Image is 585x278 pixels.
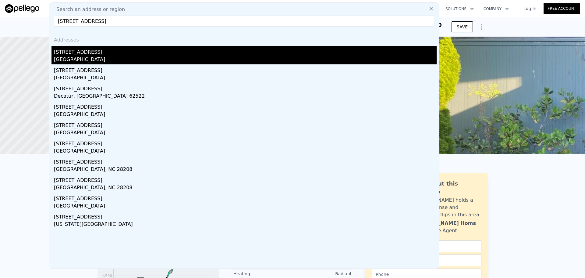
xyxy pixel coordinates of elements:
div: [GEOGRAPHIC_DATA], NC 28208 [54,184,437,193]
a: Log In [516,5,544,12]
div: [STREET_ADDRESS] [54,64,437,74]
div: [GEOGRAPHIC_DATA] [54,111,437,119]
div: Ask about this property [413,179,481,197]
button: Solutions [441,3,479,14]
div: [GEOGRAPHIC_DATA] [54,56,437,64]
div: [GEOGRAPHIC_DATA], NC 28208 [54,166,437,174]
button: Company [479,3,514,14]
div: Decatur, [GEOGRAPHIC_DATA] 62522 [54,92,437,101]
div: [STREET_ADDRESS] [54,138,437,147]
div: [US_STATE][GEOGRAPHIC_DATA] [54,221,437,229]
div: Radiant [292,271,352,277]
div: [STREET_ADDRESS] [54,211,437,221]
button: Show Options [475,21,487,33]
a: Free Account [544,3,580,14]
div: [GEOGRAPHIC_DATA] [54,74,437,83]
div: Addresses [51,31,437,46]
div: [STREET_ADDRESS] [54,101,437,111]
div: [PERSON_NAME] holds a broker license and personally flips in this area [413,197,481,218]
div: [STREET_ADDRESS] [54,193,437,202]
div: [GEOGRAPHIC_DATA] [54,129,437,138]
span: Search an address or region [51,6,125,13]
img: Pellego [5,4,39,13]
div: [PERSON_NAME] Homs [413,220,476,227]
div: [STREET_ADDRESS] [54,156,437,166]
div: [STREET_ADDRESS] [54,46,437,56]
div: [STREET_ADDRESS] [54,83,437,92]
div: [GEOGRAPHIC_DATA] [54,202,437,211]
div: [GEOGRAPHIC_DATA] [54,147,437,156]
div: [STREET_ADDRESS] [54,119,437,129]
div: Heating [233,271,292,277]
tspan: $596 [103,274,112,278]
button: SAVE [452,21,473,32]
input: Enter an address, city, region, neighborhood or zip code [54,16,434,27]
div: [STREET_ADDRESS] [54,174,437,184]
